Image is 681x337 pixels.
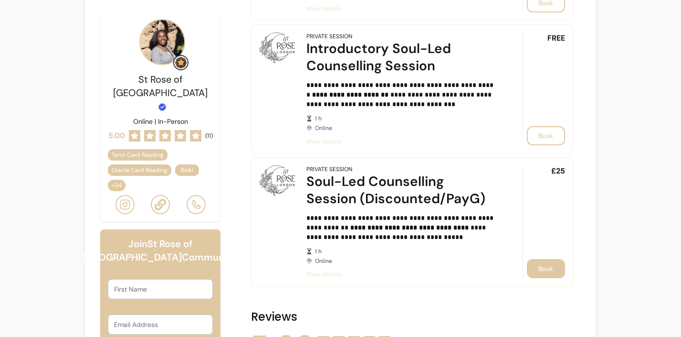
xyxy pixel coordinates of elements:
[306,40,496,75] div: Introductory Soul-Led Counselling Session
[315,115,496,122] span: 1 h
[306,173,496,207] div: Soul-Led Counselling Session (Discounted/PayG)
[181,166,193,174] span: Reiki
[112,166,168,174] span: Oracle Card Reading
[306,138,496,145] span: Show details
[112,151,164,159] span: Tarot Card Reading
[306,165,352,173] div: Private Session
[306,115,496,132] div: Online
[133,117,188,126] p: Online | In-Person
[306,5,496,12] span: Show details
[114,284,207,294] input: First Name
[139,19,185,65] img: Provider image
[113,73,208,99] span: St Rose of [GEOGRAPHIC_DATA]
[527,259,565,278] button: Book
[110,182,124,189] span: + 24
[175,57,187,68] img: Grow
[315,248,496,255] span: 1 h
[306,271,496,278] span: Show details
[259,33,295,63] img: Introductory Soul-Led Counselling Session
[82,237,239,264] h6: Join St Rose of [GEOGRAPHIC_DATA] Community!
[551,165,565,177] span: £25
[547,33,565,44] span: FREE
[306,33,352,40] div: Private Session
[259,165,295,196] img: Soul-Led Counselling Session (Discounted/PayG)
[205,132,213,140] span: ( 11 )
[306,248,496,265] div: Online
[114,320,207,329] input: Email Address
[251,309,573,325] h2: Reviews
[108,130,125,141] span: 5.00
[527,126,565,145] button: Book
